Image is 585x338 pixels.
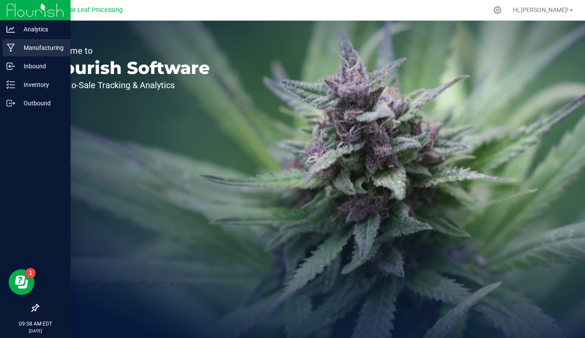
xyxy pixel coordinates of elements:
p: Inventory [15,80,67,90]
iframe: Resource center unread badge [25,268,36,278]
p: 09:58 AM EDT [4,320,67,328]
inline-svg: Analytics [6,25,15,34]
inline-svg: Outbound [6,99,15,108]
span: Purpose Leaf Processing [53,6,123,14]
p: Manufacturing [15,43,67,53]
span: Hi, [PERSON_NAME]! [513,6,569,13]
iframe: Resource center [9,269,34,295]
div: Manage settings [492,6,503,14]
inline-svg: Inventory [6,80,15,89]
p: Inbound [15,61,67,71]
p: Welcome to [46,46,210,55]
inline-svg: Manufacturing [6,43,15,52]
p: [DATE] [4,328,67,334]
p: Seed-to-Sale Tracking & Analytics [46,81,210,89]
p: Analytics [15,24,67,34]
p: Outbound [15,98,67,108]
inline-svg: Inbound [6,62,15,71]
p: Flourish Software [46,59,210,77]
